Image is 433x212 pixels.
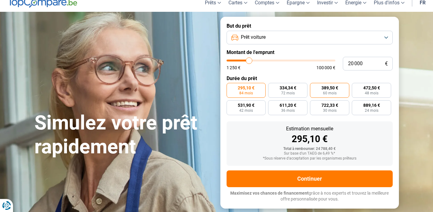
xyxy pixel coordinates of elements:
[280,103,296,107] span: 611,20 €
[232,126,388,131] div: Estimation mensuelle
[365,91,378,95] span: 48 mois
[227,65,241,70] span: 1 250 €
[241,34,266,41] span: Prêt voiture
[238,86,254,90] span: 295,10 €
[227,170,393,187] button: Continuer
[232,151,388,156] div: Sur base d'un TAEG de 6,49 %*
[227,75,393,81] label: Durée du prêt
[316,65,335,70] span: 100 000 €
[363,86,380,90] span: 472,50 €
[323,109,337,112] span: 30 mois
[227,23,393,29] label: But du prêt
[232,147,388,151] div: Total à rembourser: 24 788,40 €
[321,86,338,90] span: 389,50 €
[363,103,380,107] span: 889,16 €
[323,91,337,95] span: 60 mois
[230,191,309,196] span: Maximisez vos chances de financement
[280,86,296,90] span: 334,34 €
[365,109,378,112] span: 24 mois
[239,91,253,95] span: 84 mois
[281,91,295,95] span: 72 mois
[232,156,388,161] div: *Sous réserve d'acceptation par les organismes prêteurs
[227,49,393,55] label: Montant de l'emprunt
[232,134,388,144] div: 295,10 €
[238,103,254,107] span: 531,90 €
[239,109,253,112] span: 42 mois
[227,31,393,44] button: Prêt voiture
[34,111,213,159] h1: Simulez votre prêt rapidement
[385,61,388,66] span: €
[227,190,393,202] p: grâce à nos experts et trouvez la meilleure offre personnalisée pour vous.
[281,109,295,112] span: 36 mois
[321,103,338,107] span: 722,33 €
